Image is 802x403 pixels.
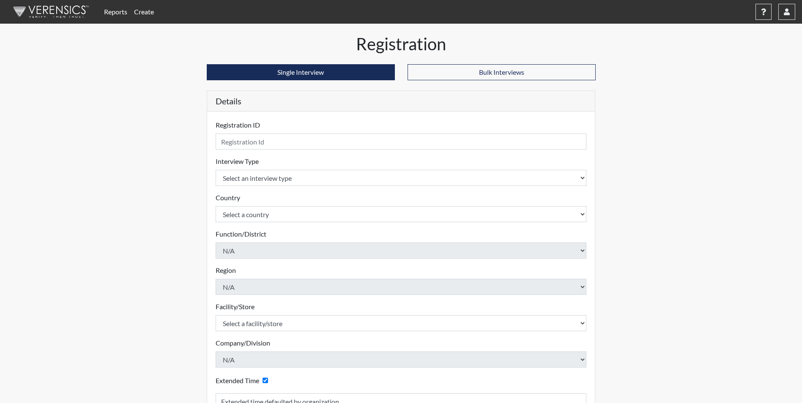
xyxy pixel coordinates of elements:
[216,338,270,348] label: Company/Division
[216,193,240,203] label: Country
[216,374,271,387] div: Checking this box will provide the interviewee with an accomodation of extra time to answer each ...
[408,64,596,80] button: Bulk Interviews
[207,34,596,54] h1: Registration
[207,64,395,80] button: Single Interview
[216,120,260,130] label: Registration ID
[216,229,266,239] label: Function/District
[101,3,131,20] a: Reports
[216,156,259,166] label: Interview Type
[216,302,255,312] label: Facility/Store
[216,376,259,386] label: Extended Time
[216,133,587,150] input: Insert a Registration ID, which needs to be a unique alphanumeric value for each interviewee
[216,265,236,275] label: Region
[207,91,595,112] h5: Details
[131,3,157,20] a: Create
